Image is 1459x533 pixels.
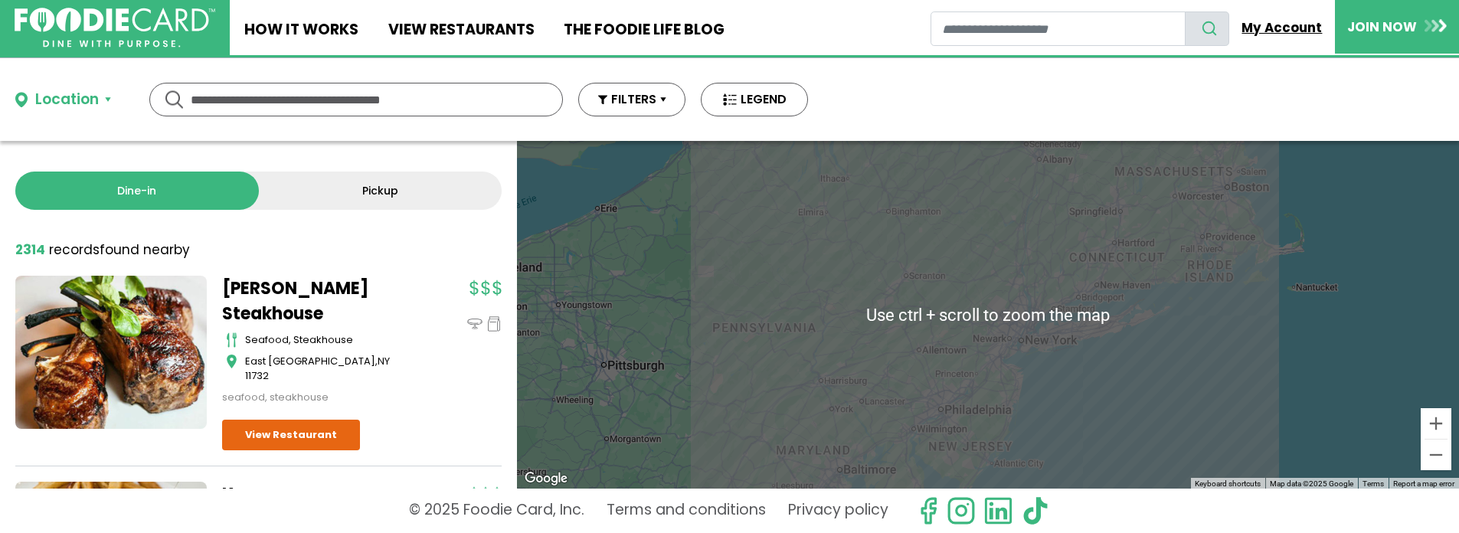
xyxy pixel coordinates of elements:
input: restaurant search [931,11,1186,46]
img: map_icon.svg [226,354,237,369]
a: [PERSON_NAME] Steakhouse [222,276,414,326]
img: linkedin.svg [983,496,1012,525]
span: records [49,240,100,259]
a: Privacy policy [788,496,888,525]
a: Dine-in [15,172,259,210]
a: Report a map error [1393,479,1454,488]
span: NY [378,354,390,368]
a: Open this area in Google Maps (opens a new window) [521,469,571,489]
a: Terms [1362,479,1384,488]
div: seafood, steakhouse [222,390,414,405]
div: , [245,354,414,384]
a: Terms and conditions [607,496,766,525]
a: Kyma [222,482,414,507]
strong: 2314 [15,240,45,259]
img: dinein_icon.svg [467,316,483,332]
button: Zoom out [1421,440,1451,470]
span: Map data ©2025 Google [1270,479,1353,488]
button: Location [15,89,111,111]
button: search [1185,11,1229,46]
img: cutlery_icon.svg [226,332,237,348]
button: Zoom in [1421,408,1451,439]
a: View Restaurant [222,420,360,450]
button: Keyboard shortcuts [1195,479,1261,489]
img: FoodieCard; Eat, Drink, Save, Donate [15,8,215,48]
a: Pickup [259,172,502,210]
img: Google [521,469,571,489]
span: East [GEOGRAPHIC_DATA] [245,354,375,368]
button: LEGEND [701,83,808,116]
div: found nearby [15,240,190,260]
p: © 2025 Foodie Card, Inc. [409,496,584,525]
img: tiktok.svg [1021,496,1050,525]
div: Location [35,89,99,111]
button: FILTERS [578,83,685,116]
div: seafood, steakhouse [245,332,414,348]
span: 11732 [245,368,269,383]
a: My Account [1229,11,1335,44]
img: pickup_icon.svg [486,316,502,332]
svg: check us out on facebook [914,496,943,525]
